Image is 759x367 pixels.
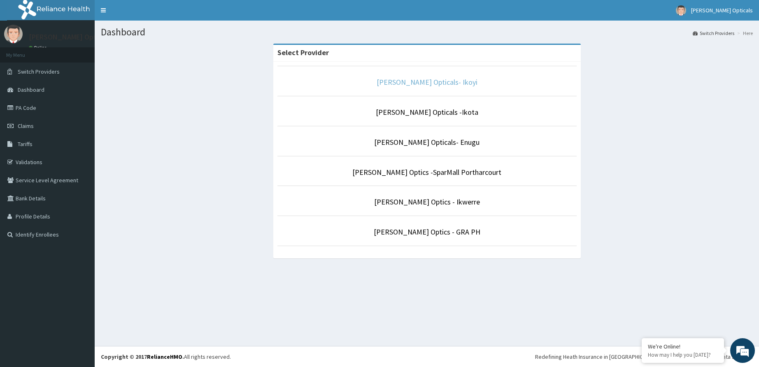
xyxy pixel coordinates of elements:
[648,351,718,358] p: How may I help you today?
[693,30,734,37] a: Switch Providers
[376,107,478,117] a: [PERSON_NAME] Opticals -Ikota
[101,27,753,37] h1: Dashboard
[735,30,753,37] li: Here
[29,33,111,41] p: [PERSON_NAME] Opticals
[29,45,49,51] a: Online
[676,5,686,16] img: User Image
[18,122,34,130] span: Claims
[535,353,753,361] div: Redefining Heath Insurance in [GEOGRAPHIC_DATA] using Telemedicine and Data Science!
[147,353,182,360] a: RelianceHMO
[18,140,33,148] span: Tariffs
[277,48,329,57] strong: Select Provider
[101,353,184,360] strong: Copyright © 2017 .
[648,343,718,350] div: We're Online!
[95,346,759,367] footer: All rights reserved.
[18,86,44,93] span: Dashboard
[691,7,753,14] span: [PERSON_NAME] Opticals
[352,167,501,177] a: [PERSON_NAME] Optics -SparMall Portharcourt
[18,68,60,75] span: Switch Providers
[377,77,477,87] a: [PERSON_NAME] Opticals- Ikoyi
[374,227,480,237] a: [PERSON_NAME] Optics - GRA PH
[374,197,480,207] a: [PERSON_NAME] Optics - Ikwerre
[4,25,23,43] img: User Image
[374,137,480,147] a: [PERSON_NAME] Opticals- Enugu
